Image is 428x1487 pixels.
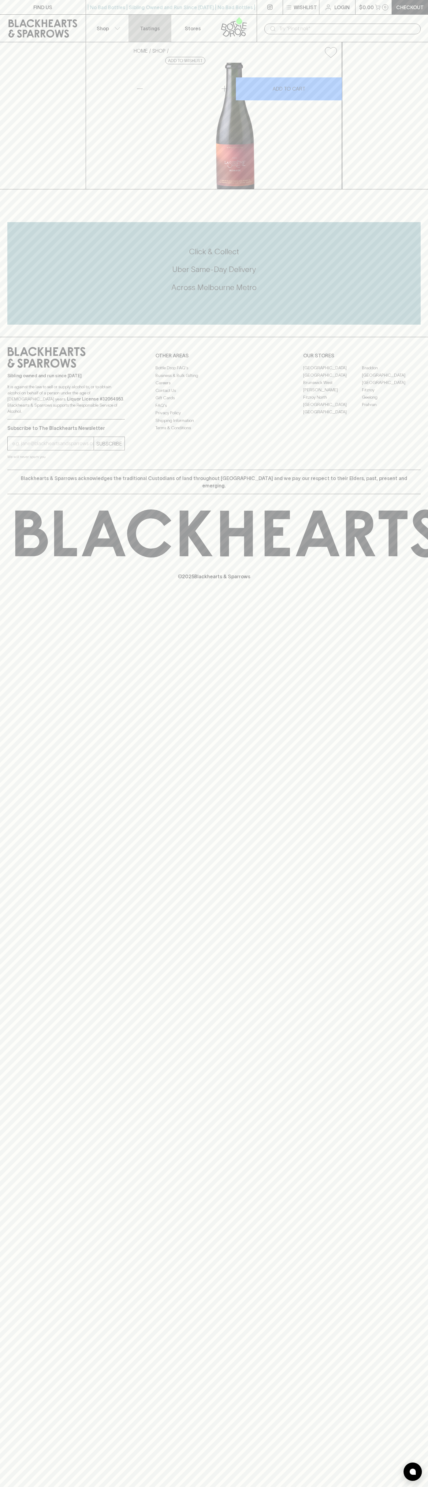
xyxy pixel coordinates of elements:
button: ADD TO CART [236,77,342,100]
div: Call to action block [7,222,421,325]
a: Shipping Information [155,417,273,424]
a: Stores [171,15,214,42]
p: OUR STORES [303,352,421,359]
p: FIND US [33,4,52,11]
strong: Liquor License #32064953 [67,397,123,401]
a: Brunswick West [303,379,362,386]
a: Careers [155,379,273,387]
input: e.g. jane@blackheartsandsparrows.com.au [12,439,94,449]
a: Fitzroy North [303,393,362,401]
a: [GEOGRAPHIC_DATA] [303,408,362,416]
a: FAQ's [155,402,273,409]
a: [PERSON_NAME] [303,386,362,393]
a: Tastings [128,15,171,42]
a: Bottle Drop FAQ's [155,364,273,372]
h5: Click & Collect [7,247,421,257]
button: Shop [86,15,129,42]
a: Braddon [362,364,421,371]
a: Geelong [362,393,421,401]
p: Shop [97,25,109,32]
a: [GEOGRAPHIC_DATA] [362,371,421,379]
p: Stores [185,25,201,32]
a: Business & Bulk Gifting [155,372,273,379]
p: SUBSCRIBE [96,440,122,447]
a: [GEOGRAPHIC_DATA] [362,379,421,386]
a: [GEOGRAPHIC_DATA] [303,401,362,408]
p: ADD TO CART [273,85,305,92]
a: [GEOGRAPHIC_DATA] [303,371,362,379]
a: SHOP [152,48,166,54]
p: Login [334,4,350,11]
a: Contact Us [155,387,273,394]
a: Terms & Conditions [155,424,273,432]
a: Gift Cards [155,394,273,402]
input: Try "Pinot noir" [279,24,416,34]
h5: Uber Same-Day Delivery [7,264,421,274]
p: $0.00 [359,4,374,11]
button: Add to wishlist [165,57,205,64]
p: 0 [384,6,386,9]
a: Prahran [362,401,421,408]
p: Checkout [396,4,424,11]
img: bubble-icon [410,1469,416,1475]
p: Subscribe to The Blackhearts Newsletter [7,424,125,432]
p: We will never spam you [7,454,125,460]
p: Wishlist [294,4,317,11]
a: [GEOGRAPHIC_DATA] [303,364,362,371]
p: Blackhearts & Sparrows acknowledges the traditional Custodians of land throughout [GEOGRAPHIC_DAT... [12,475,416,489]
a: HOME [134,48,148,54]
img: 40755.png [129,63,342,189]
button: Add to wishlist [322,45,339,60]
h5: Across Melbourne Metro [7,282,421,293]
a: Fitzroy [362,386,421,393]
button: SUBSCRIBE [94,437,125,450]
p: OTHER AREAS [155,352,273,359]
p: It is against the law to sell or supply alcohol to, or to obtain alcohol on behalf of a person un... [7,384,125,414]
a: Privacy Policy [155,409,273,417]
p: Tastings [140,25,160,32]
p: Sibling owned and run since [DATE] [7,373,125,379]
